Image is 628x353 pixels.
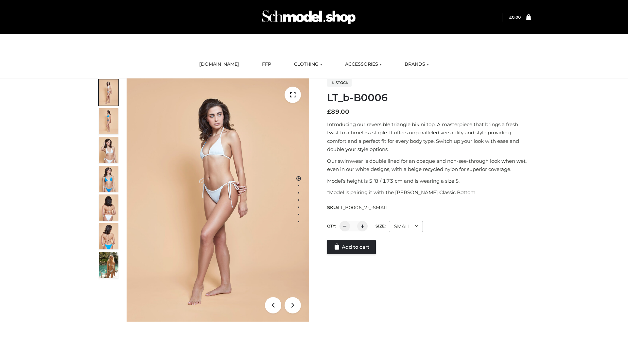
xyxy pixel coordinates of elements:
img: Schmodel Admin 964 [260,4,358,30]
img: ArielClassicBikiniTop_CloudNine_AzureSky_OW114ECO_4-scaled.jpg [99,166,118,192]
a: Add to cart [327,240,376,254]
span: £ [509,15,512,20]
img: ArielClassicBikiniTop_CloudNine_AzureSky_OW114ECO_2-scaled.jpg [99,108,118,134]
a: ACCESSORIES [340,57,387,72]
span: LT_B0006_2-_-SMALL [338,205,389,210]
img: ArielClassicBikiniTop_CloudNine_AzureSky_OW114ECO_1 [127,78,309,322]
h1: LT_b-B0006 [327,92,531,104]
a: FFP [257,57,276,72]
p: *Model is pairing it with the [PERSON_NAME] Classic Bottom [327,188,531,197]
img: ArielClassicBikiniTop_CloudNine_AzureSky_OW114ECO_7-scaled.jpg [99,194,118,221]
div: SMALL [389,221,423,232]
img: ArielClassicBikiniTop_CloudNine_AzureSky_OW114ECO_1-scaled.jpg [99,79,118,106]
span: SKU: [327,204,390,211]
img: Arieltop_CloudNine_AzureSky2.jpg [99,252,118,278]
span: In stock [327,79,352,87]
p: Model’s height is 5 ‘8 / 173 cm and is wearing a size S. [327,177,531,185]
label: QTY: [327,224,336,228]
bdi: 0.00 [509,15,521,20]
a: £0.00 [509,15,521,20]
a: CLOTHING [289,57,327,72]
a: [DOMAIN_NAME] [194,57,244,72]
span: £ [327,108,331,115]
p: Introducing our reversible triangle bikini top. A masterpiece that brings a fresh twist to a time... [327,120,531,154]
img: ArielClassicBikiniTop_CloudNine_AzureSky_OW114ECO_8-scaled.jpg [99,223,118,249]
p: Our swimwear is double lined for an opaque and non-see-through look when wet, even in our white d... [327,157,531,174]
label: Size: [375,224,386,228]
img: ArielClassicBikiniTop_CloudNine_AzureSky_OW114ECO_3-scaled.jpg [99,137,118,163]
a: BRANDS [400,57,434,72]
bdi: 89.00 [327,108,349,115]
